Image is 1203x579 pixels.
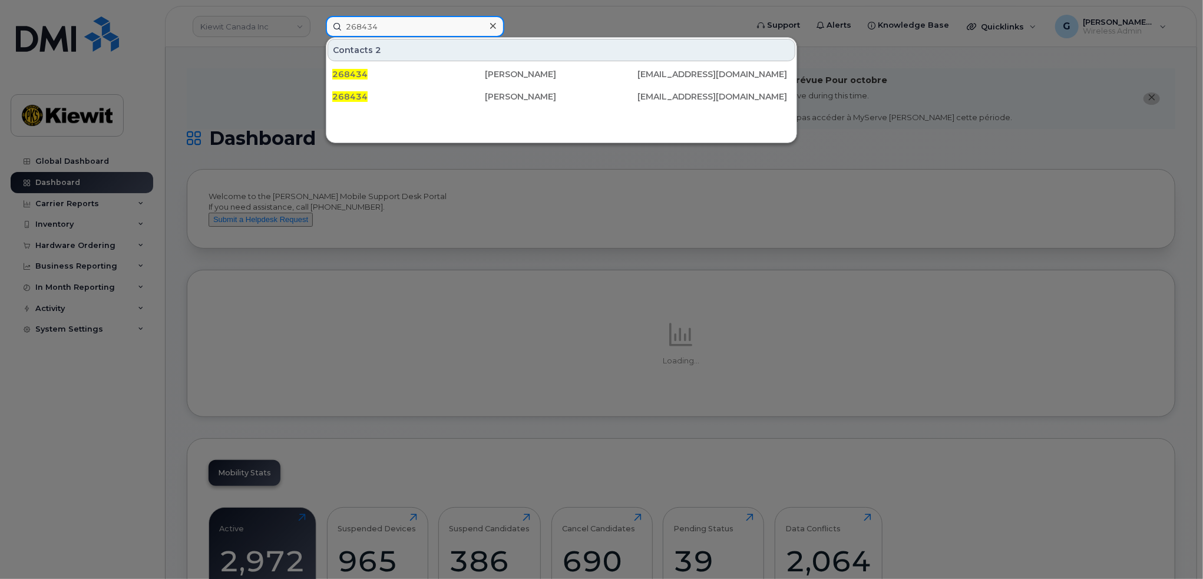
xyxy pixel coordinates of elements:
[485,91,637,102] div: [PERSON_NAME]
[328,39,795,61] div: Contacts
[1152,528,1194,570] iframe: Messenger Launcher
[638,68,791,80] div: [EMAIL_ADDRESS][DOMAIN_NAME]
[485,68,637,80] div: [PERSON_NAME]
[332,91,368,102] span: 268434
[332,69,368,80] span: 268434
[328,64,795,85] a: 268434[PERSON_NAME][EMAIL_ADDRESS][DOMAIN_NAME]
[328,86,795,107] a: 268434[PERSON_NAME][EMAIL_ADDRESS][DOMAIN_NAME]
[375,44,381,56] span: 2
[638,91,791,102] div: [EMAIL_ADDRESS][DOMAIN_NAME]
